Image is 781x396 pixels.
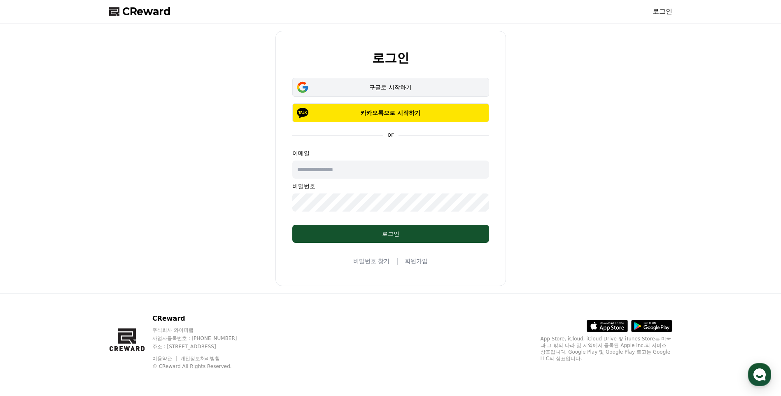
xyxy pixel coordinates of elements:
[152,335,253,342] p: 사업자등록번호 : [PHONE_NUMBER]
[180,356,220,361] a: 개인정보처리방침
[304,83,477,91] div: 구글로 시작하기
[26,273,31,280] span: 홈
[152,363,253,370] p: © CReward All Rights Reserved.
[292,182,489,190] p: 비밀번호
[304,109,477,117] p: 카카오톡으로 시작하기
[292,103,489,122] button: 카카오톡으로 시작하기
[292,149,489,157] p: 이메일
[106,261,158,282] a: 설정
[152,327,253,333] p: 주식회사 와이피랩
[109,5,171,18] a: CReward
[292,78,489,97] button: 구글로 시작하기
[127,273,137,280] span: 설정
[152,356,178,361] a: 이용약관
[54,261,106,282] a: 대화
[372,51,409,65] h2: 로그인
[152,314,253,324] p: CReward
[382,130,398,139] p: or
[292,225,489,243] button: 로그인
[309,230,473,238] div: 로그인
[396,256,398,266] span: |
[122,5,171,18] span: CReward
[75,274,85,280] span: 대화
[541,335,672,362] p: App Store, iCloud, iCloud Drive 및 iTunes Store는 미국과 그 밖의 나라 및 지역에서 등록된 Apple Inc.의 서비스 상표입니다. Goo...
[405,257,428,265] a: 회원가입
[152,343,253,350] p: 주소 : [STREET_ADDRESS]
[653,7,672,16] a: 로그인
[2,261,54,282] a: 홈
[353,257,389,265] a: 비밀번호 찾기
